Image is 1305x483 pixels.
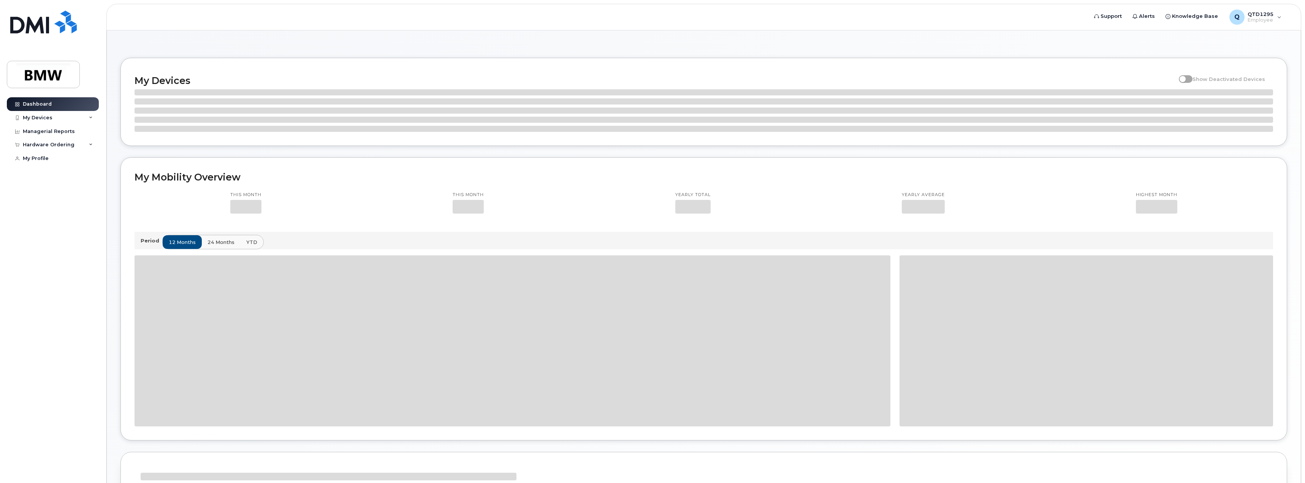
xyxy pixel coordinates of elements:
span: Show Deactivated Devices [1193,76,1265,82]
p: This month [230,192,261,198]
p: Highest month [1136,192,1177,198]
input: Show Deactivated Devices [1179,72,1185,78]
h2: My Mobility Overview [135,171,1273,183]
p: Yearly average [902,192,945,198]
p: Yearly total [675,192,711,198]
span: YTD [246,239,257,246]
span: 24 months [207,239,234,246]
p: Period [141,237,162,244]
h2: My Devices [135,75,1175,86]
p: This month [453,192,484,198]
